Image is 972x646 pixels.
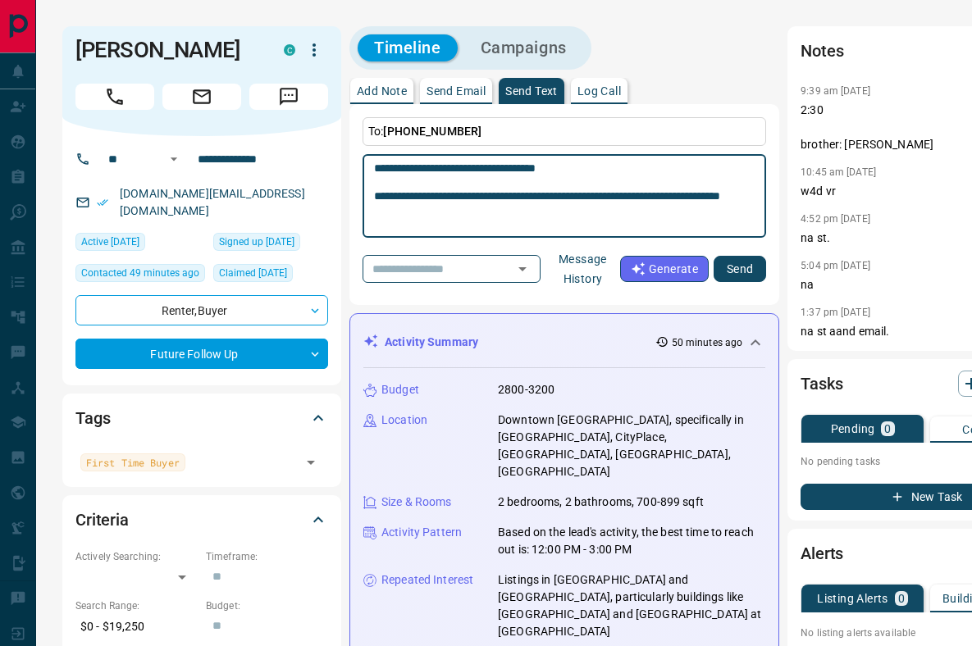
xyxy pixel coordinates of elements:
h2: Criteria [75,507,129,533]
p: Add Note [357,85,407,97]
span: First Time Buyer [86,454,180,471]
h2: Alerts [801,540,843,566]
p: Repeated Interest [381,571,473,589]
p: Send Email [427,85,486,97]
p: Pending [831,423,875,434]
h2: Tasks [801,371,842,397]
button: Message History [545,246,620,292]
p: 1:37 pm [DATE] [801,307,870,318]
p: Timeframe: [206,549,328,564]
p: 9:39 am [DATE] [801,85,870,97]
div: Renter , Buyer [75,295,328,325]
p: Activity Pattern [381,524,462,541]
a: [DOMAIN_NAME][EMAIL_ADDRESS][DOMAIN_NAME] [120,187,305,217]
p: 5:04 pm [DATE] [801,260,870,271]
div: Activity Summary50 minutes ago [363,327,765,357]
span: [PHONE_NUMBER] [383,125,481,138]
p: To: [363,117,766,146]
svg: Email Verified [97,197,108,208]
p: Listing Alerts [817,593,888,604]
p: 4:52 pm [DATE] [801,213,870,225]
p: Location [381,412,427,429]
div: Criteria [75,500,328,539]
p: 0 [884,423,891,434]
span: Signed up [DATE] [219,234,294,250]
button: Open [299,451,322,474]
div: Future Follow Up [75,339,328,369]
h2: Tags [75,405,110,431]
span: Contacted 49 minutes ago [81,265,199,281]
p: Budget: [206,598,328,613]
div: condos.ca [284,44,295,56]
p: Search Range: [75,598,198,613]
p: 10:45 am [DATE] [801,166,876,178]
p: Log Call [577,85,621,97]
p: 0 [898,593,905,604]
p: Based on the lead's activity, the best time to reach out is: 12:00 PM - 3:00 PM [498,524,765,558]
p: 2 bedrooms, 2 bathrooms, 700-899 sqft [498,494,704,511]
button: Send [714,256,766,282]
p: 50 minutes ago [672,335,743,350]
div: Thu May 08 2025 [75,233,205,256]
div: Fri Feb 09 2024 [213,233,328,256]
p: Actively Searching: [75,549,198,564]
button: Generate [620,256,709,282]
span: Claimed [DATE] [219,265,287,281]
button: Open [164,149,184,169]
h2: Notes [801,38,843,64]
span: Message [249,84,328,110]
h1: [PERSON_NAME] [75,37,259,63]
p: Activity Summary [385,334,478,351]
span: Active [DATE] [81,234,139,250]
p: $0 - $19,250 [75,613,198,640]
button: Timeline [358,34,458,61]
p: Send Text [505,85,558,97]
span: Call [75,84,154,110]
p: Budget [381,381,419,398]
p: Downtown [GEOGRAPHIC_DATA], specifically in [GEOGRAPHIC_DATA], CityPlace, [GEOGRAPHIC_DATA], [GEO... [498,412,765,480]
p: Listings in [GEOGRAPHIC_DATA] and [GEOGRAPHIC_DATA], particularly buildings like [GEOGRAPHIC_DATA... [498,571,765,640]
div: Fri Aug 15 2025 [75,264,205,287]
div: Fri Feb 09 2024 [213,264,328,287]
button: Campaigns [464,34,583,61]
span: Email [162,84,241,110]
button: Open [511,257,534,280]
div: Tags [75,398,328,438]
p: Size & Rooms [381,494,452,511]
p: 2800-3200 [498,381,554,398]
